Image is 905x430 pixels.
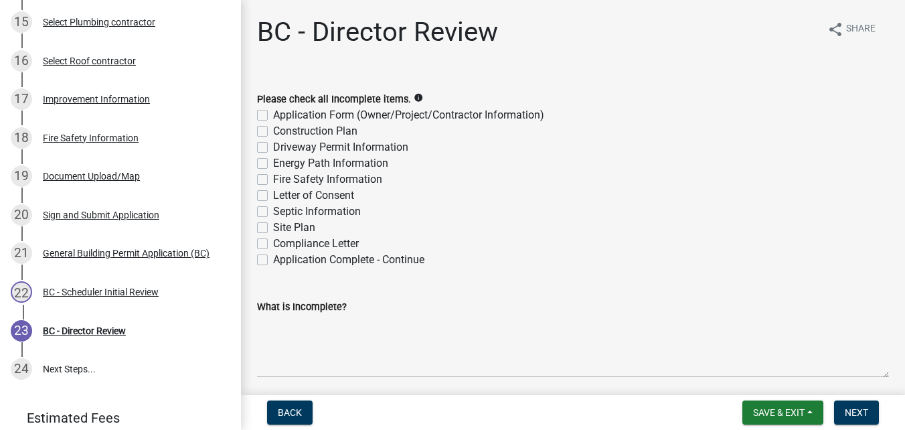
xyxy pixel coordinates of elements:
div: Select Plumbing contractor [43,17,155,27]
button: shareShare [817,16,886,42]
label: What is Incomplete? [257,303,347,312]
button: Save & Exit [742,401,823,425]
label: Energy Path Information [273,155,388,171]
span: Save & Exit [753,407,805,418]
button: Next [834,401,879,425]
h1: BC - Director Review [257,16,498,48]
div: Sign and Submit Application [43,210,159,220]
label: Application Complete - Continue [273,252,424,268]
button: Back [267,401,313,425]
div: 16 [11,50,32,72]
div: 24 [11,358,32,380]
label: Septic Information [273,204,361,220]
div: Document Upload/Map [43,171,140,181]
div: General Building Permit Application (BC) [43,248,210,258]
label: Please check all Incomplete items. [257,95,411,104]
div: Improvement Information [43,94,150,104]
label: Driveway Permit Information [273,139,408,155]
span: Share [846,21,876,38]
label: Fire Safety Information [273,171,382,188]
div: BC - Scheduler Initial Review [43,287,159,297]
i: share [827,21,843,38]
div: 23 [11,320,32,342]
div: 22 [11,281,32,303]
label: Site Plan [273,220,315,236]
label: Compliance Letter [273,236,359,252]
div: 18 [11,127,32,149]
label: Letter of Consent [273,188,354,204]
div: 15 [11,11,32,33]
div: 19 [11,165,32,187]
span: Back [278,407,302,418]
label: Construction Plan [273,123,357,139]
div: Fire Safety Information [43,133,139,143]
label: Application Form (Owner/Project/Contractor Information) [273,107,544,123]
div: 20 [11,204,32,226]
span: Next [845,407,868,418]
div: Select Roof contractor [43,56,136,66]
div: 17 [11,88,32,110]
i: info [414,93,423,102]
div: BC - Director Review [43,326,126,336]
div: 21 [11,242,32,264]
